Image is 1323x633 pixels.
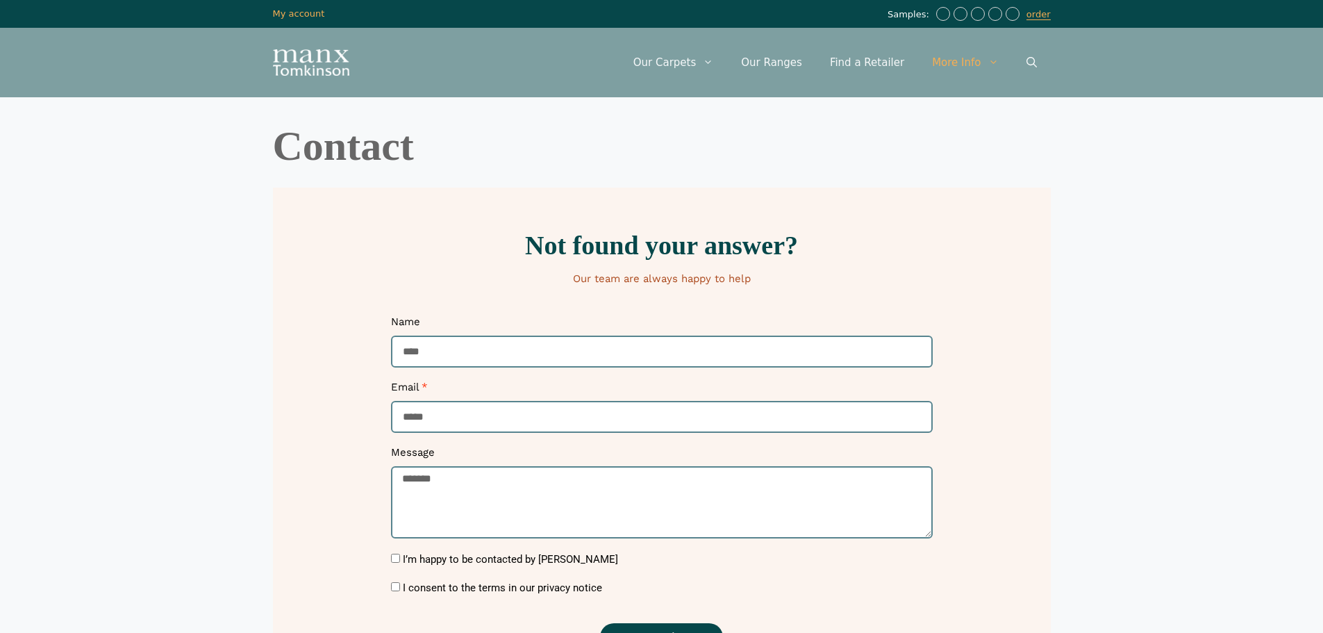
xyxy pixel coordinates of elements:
nav: Primary [619,42,1051,83]
label: Email [391,381,428,401]
img: Manx Tomkinson [273,49,349,76]
label: I consent to the terms in our privacy notice [403,582,602,594]
a: order [1026,9,1051,20]
a: Find a Retailer [816,42,918,83]
label: Name [391,315,420,336]
p: Our team are always happy to help [280,272,1044,286]
a: More Info [918,42,1012,83]
h2: Not found your answer? [280,232,1044,258]
a: Our Ranges [727,42,816,83]
a: My account [273,8,325,19]
a: Open Search Bar [1013,42,1051,83]
span: Samples: [888,9,933,21]
label: Message [391,446,435,466]
h1: Contact [273,125,1051,167]
a: Our Carpets [619,42,728,83]
label: I’m happy to be contacted by [PERSON_NAME] [403,553,618,566]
